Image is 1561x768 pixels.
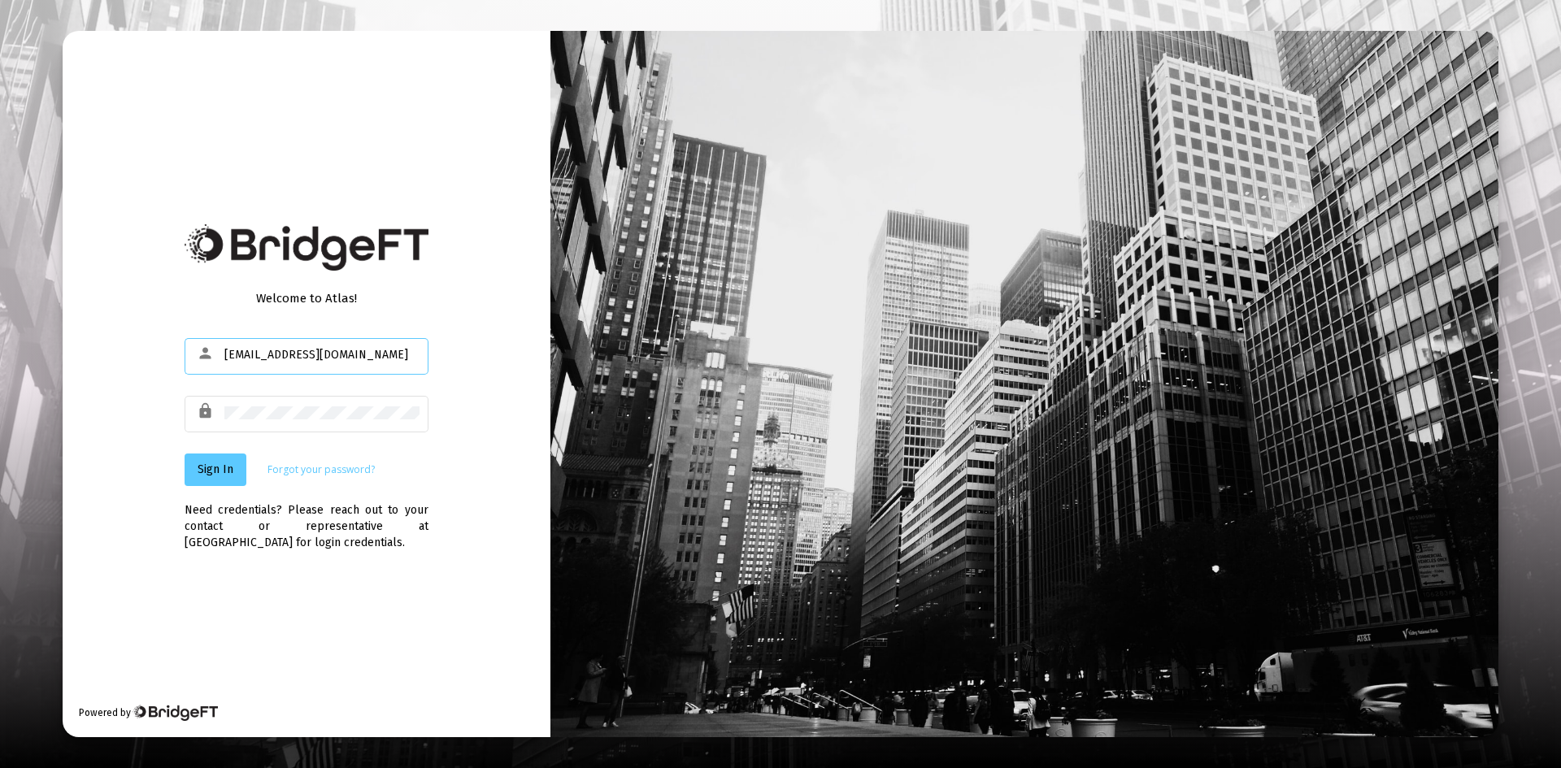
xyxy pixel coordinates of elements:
[185,486,428,551] div: Need credentials? Please reach out to your contact or representative at [GEOGRAPHIC_DATA] for log...
[197,401,216,421] mat-icon: lock
[185,290,428,306] div: Welcome to Atlas!
[185,224,428,271] img: Bridge Financial Technology Logo
[267,462,375,478] a: Forgot your password?
[197,344,216,363] mat-icon: person
[224,349,420,362] input: Email or Username
[198,462,233,476] span: Sign In
[133,705,218,721] img: Bridge Financial Technology Logo
[79,705,218,721] div: Powered by
[185,453,246,486] button: Sign In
